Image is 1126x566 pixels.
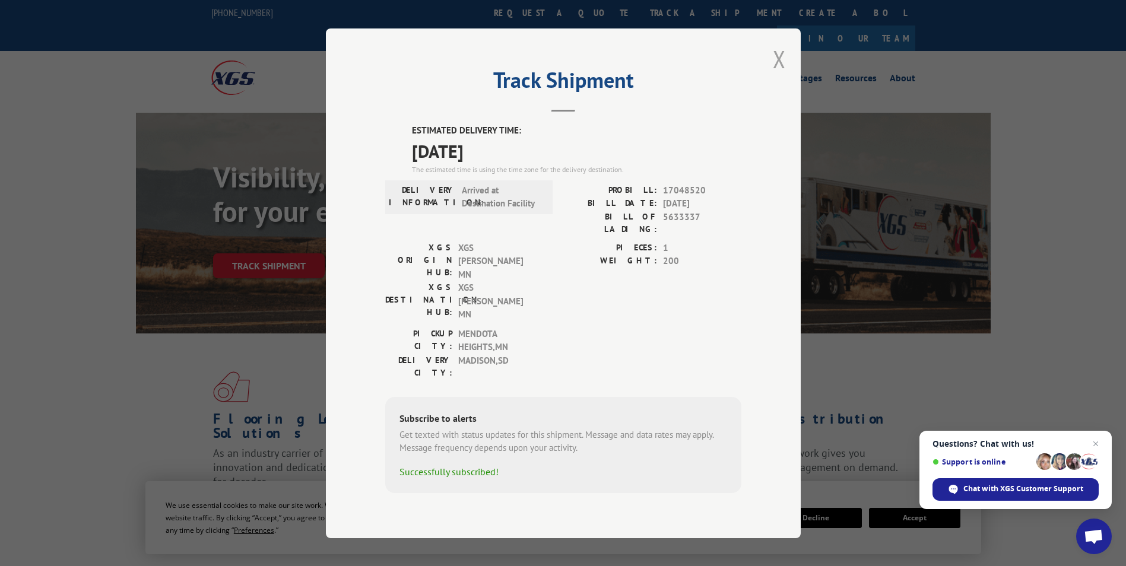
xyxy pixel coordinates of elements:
label: PROBILL: [563,183,657,197]
span: MADISON , SD [458,354,538,379]
label: XGS DESTINATION HUB: [385,281,452,322]
label: BILL DATE: [563,197,657,211]
span: Support is online [932,457,1032,466]
span: 5633337 [663,210,741,235]
h2: Track Shipment [385,72,741,94]
div: Successfully subscribed! [399,464,727,478]
span: XGS [PERSON_NAME] MN [458,281,538,322]
div: Open chat [1076,519,1112,554]
span: [DATE] [663,197,741,211]
button: Close modal [773,43,786,75]
label: PICKUP CITY: [385,327,452,354]
div: Subscribe to alerts [399,411,727,428]
span: Chat with XGS Customer Support [963,484,1083,494]
label: BILL OF LADING: [563,210,657,235]
span: XGS [PERSON_NAME] MN [458,241,538,281]
div: Chat with XGS Customer Support [932,478,1099,501]
label: PIECES: [563,241,657,255]
span: [DATE] [412,137,741,164]
div: The estimated time is using the time zone for the delivery destination. [412,164,741,174]
div: Get texted with status updates for this shipment. Message and data rates may apply. Message frequ... [399,428,727,454]
label: XGS ORIGIN HUB: [385,241,452,281]
label: ESTIMATED DELIVERY TIME: [412,124,741,138]
span: 17048520 [663,183,741,197]
span: Questions? Chat with us! [932,439,1099,449]
label: DELIVERY INFORMATION: [389,183,456,210]
span: Arrived at Destination Facility [462,183,542,210]
span: 1 [663,241,741,255]
span: 200 [663,255,741,268]
span: Close chat [1089,437,1103,451]
span: MENDOTA HEIGHTS , MN [458,327,538,354]
label: DELIVERY CITY: [385,354,452,379]
label: WEIGHT: [563,255,657,268]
